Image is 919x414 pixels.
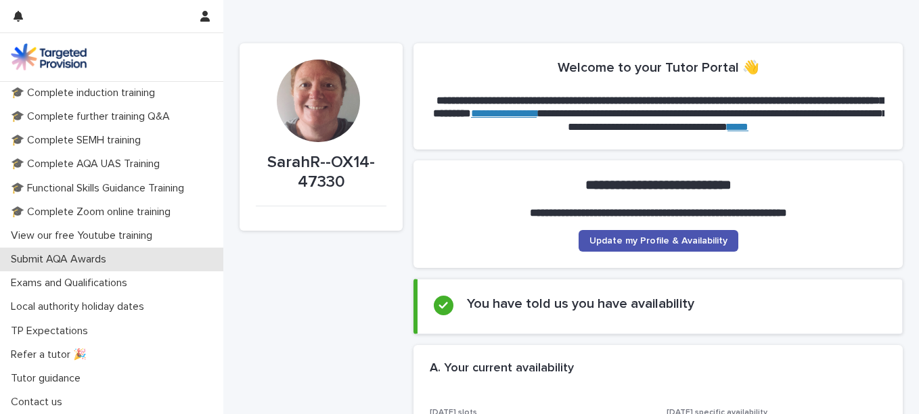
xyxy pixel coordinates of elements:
img: M5nRWzHhSzIhMunXDL62 [11,43,87,70]
p: 🎓 Complete induction training [5,87,166,99]
p: Local authority holiday dates [5,300,155,313]
p: 🎓 Functional Skills Guidance Training [5,182,195,195]
p: Submit AQA Awards [5,253,117,266]
a: Update my Profile & Availability [579,230,738,252]
p: Tutor guidance [5,372,91,385]
p: Contact us [5,396,73,409]
p: 🎓 Complete further training Q&A [5,110,181,123]
h2: You have told us you have availability [467,296,694,312]
p: SarahR--OX14-47330 [256,153,386,192]
p: Refer a tutor 🎉 [5,348,97,361]
p: 🎓 Complete AQA UAS Training [5,158,171,170]
span: Update my Profile & Availability [589,236,727,246]
p: Exams and Qualifications [5,277,138,290]
p: TP Expectations [5,325,99,338]
h2: Welcome to your Tutor Portal 👋 [558,60,759,76]
p: 🎓 Complete Zoom online training [5,206,181,218]
p: 🎓 Complete SEMH training [5,134,152,147]
h2: A. Your current availability [430,361,574,376]
p: View our free Youtube training [5,229,163,242]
